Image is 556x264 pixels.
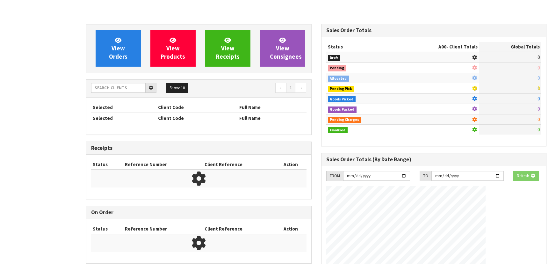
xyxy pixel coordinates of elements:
a: ViewProducts [150,30,196,67]
span: 0 [538,85,540,91]
th: Client Reference [203,159,276,170]
span: Finalised [328,127,348,134]
span: 0 [538,75,540,81]
th: Global Totals [479,42,541,52]
span: View Products [161,36,185,60]
th: Action [275,159,306,170]
a: ViewReceipts [205,30,250,67]
h3: Receipts [91,145,307,151]
span: Pending [328,65,347,71]
th: Full Name [238,113,307,123]
span: 0 [538,65,540,71]
a: 1 [286,83,295,93]
span: 0 [538,54,540,60]
th: Full Name [238,102,307,113]
a: → [295,83,306,93]
th: Selected [91,113,156,123]
span: Pending Charges [328,117,362,123]
th: Status [326,42,397,52]
span: Pending Pick [328,86,355,92]
span: View Consignees [270,36,302,60]
th: Client Code [156,102,238,113]
div: FROM [326,171,343,181]
span: 0 [538,127,540,133]
nav: Page navigation [204,83,307,94]
button: Show: 10 [166,83,188,93]
th: Status [91,159,123,170]
h3: On Order [91,209,307,216]
input: Search clients [91,83,146,93]
a: ← [275,83,286,93]
h3: Sales Order Totals [326,27,542,33]
span: Allocated [328,76,349,82]
span: 0 [538,96,540,102]
a: ViewOrders [96,30,141,67]
span: View Orders [109,36,127,60]
span: 0 [538,116,540,122]
th: Selected [91,102,156,113]
h3: Sales Order Totals (By Date Range) [326,157,542,163]
th: Status [91,224,123,234]
th: Client Code [156,113,238,123]
th: Reference Number [123,159,203,170]
span: Draft [328,55,341,61]
span: Goods Picked [328,96,356,103]
div: TO [420,171,431,181]
span: A00 [438,44,446,50]
span: 0 [538,106,540,112]
th: Reference Number [123,224,203,234]
span: Goods Packed [328,106,357,113]
th: Client Reference [203,224,276,234]
a: ViewConsignees [260,30,305,67]
button: Refresh [513,171,539,181]
th: - Client Totals [397,42,479,52]
th: Action [275,224,306,234]
span: View Receipts [216,36,240,60]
